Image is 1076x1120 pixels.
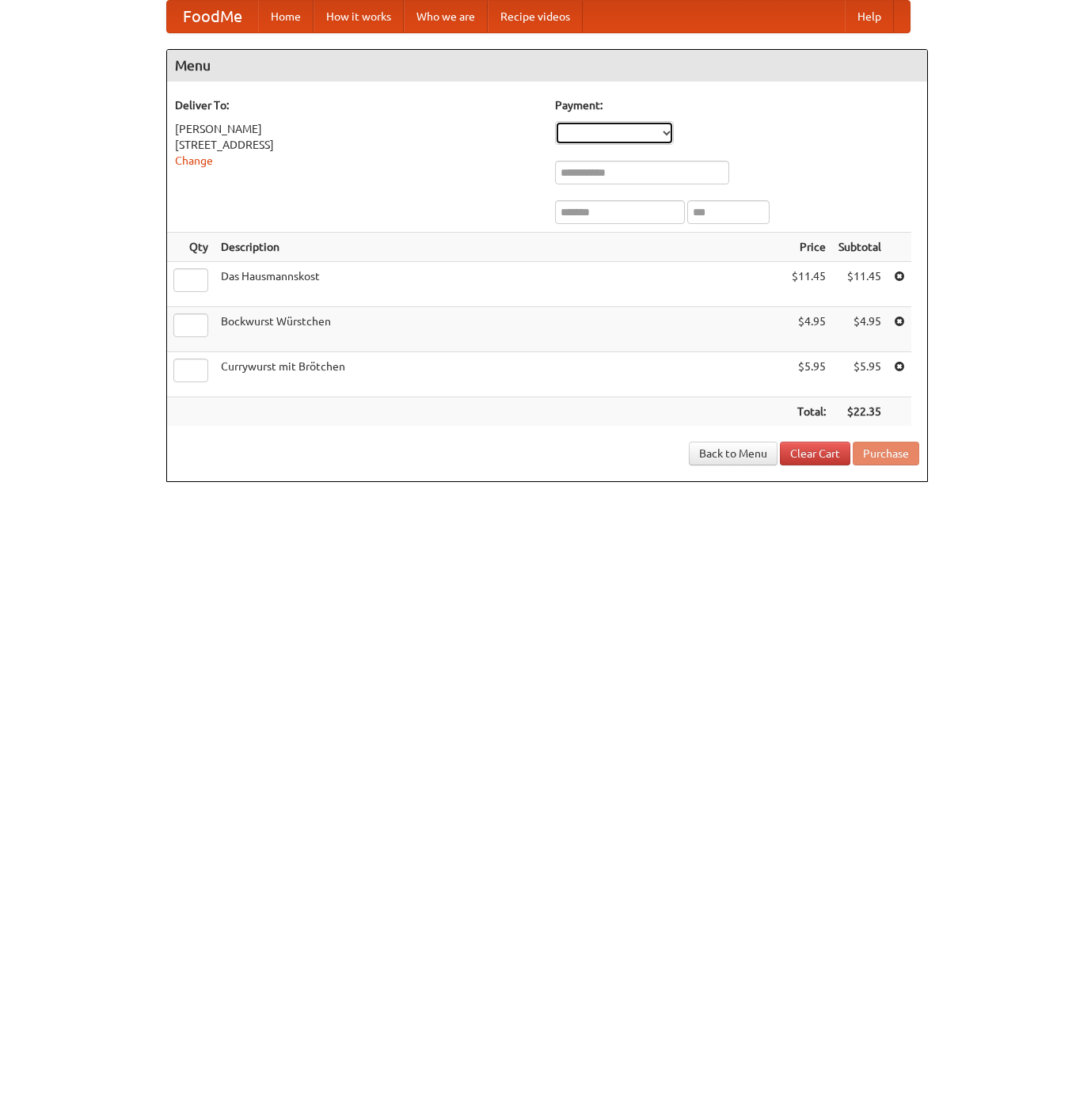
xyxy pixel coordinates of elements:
[832,233,888,262] th: Subtotal
[215,352,785,397] td: Currywurst mit Brötchen
[785,233,832,262] th: Price
[689,442,778,465] a: Back to Menu
[175,137,539,153] div: [STREET_ADDRESS]
[780,442,850,465] a: Clear Cart
[404,1,488,32] a: Who we are
[175,97,539,113] h5: Deliver To:
[555,97,919,113] h5: Payment:
[832,397,888,427] th: $22.35
[167,233,215,262] th: Qty
[785,307,832,352] td: $4.95
[175,121,539,137] div: [PERSON_NAME]
[215,307,785,352] td: Bockwurst Würstchen
[785,397,832,427] th: Total:
[215,233,785,262] th: Description
[175,154,213,167] a: Change
[167,1,258,32] a: FoodMe
[258,1,314,32] a: Home
[314,1,404,32] a: How it works
[215,262,785,307] td: Das Hausmannskost
[785,352,832,397] td: $5.95
[785,262,832,307] td: $11.45
[832,307,888,352] td: $4.95
[832,352,888,397] td: $5.95
[832,262,888,307] td: $11.45
[488,1,583,32] a: Recipe videos
[845,1,894,32] a: Help
[853,442,919,465] button: Purchase
[167,50,927,82] h4: Menu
